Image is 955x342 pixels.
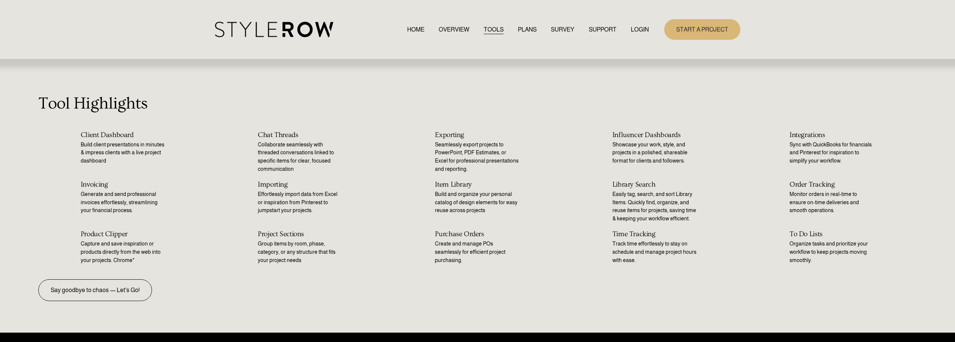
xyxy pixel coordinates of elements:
[81,240,165,264] p: Capture and save inspiration or products directly from the web into your projects. Chrome*
[790,230,874,238] h2: To Do Lists
[81,131,165,139] h2: Client Dashboard
[258,240,343,264] p: Group items by room, phase, category, or any structure that fits your project needs
[215,22,333,37] img: StyleRow
[790,190,874,215] p: Monitor orders in real-time to ensure on-time deliveries and smooth operations.
[435,131,520,139] h2: Exporting
[435,240,520,264] p: Create and manage POs seamlessly for efficient project purchasing.
[612,240,697,264] p: Track time effortlessly to stay on schedule and manage project hours with ease.
[81,230,165,238] h2: Product Clipper
[435,181,520,188] h2: Item Library
[258,131,343,139] h2: Chat Threads
[258,181,343,188] h2: Importing
[258,230,343,238] h2: Project Sections
[81,190,165,215] p: Generate and send professional invoices effortlessly, streamlining your financial process.
[258,190,343,215] p: Effortlessly import data from Excel or inspiration from Pinterest to jumpstart your projects.
[612,230,697,238] h2: Time Tracking
[484,24,504,35] a: TOOLS
[612,190,697,223] p: Easily tag, search, and sort Library Items. Quickly find, organize, and reuse items for projects,...
[407,24,424,35] a: HOME
[790,181,874,188] h2: Order Tracking
[612,131,697,139] h2: Influencer Dashboards
[664,19,740,40] a: START A PROJECT
[439,24,469,35] a: OVERVIEW
[589,24,617,35] a: folder dropdown
[258,141,343,173] p: Collaborate seamlessly with threaded conversations linked to specific items for clear, focused co...
[38,279,152,301] a: Say goodbye to chaos — Let's Go!
[435,190,520,215] p: Build and organize your personal catalog of design elements for easy reuse across projects
[612,141,697,165] p: Showcase your work, style, and projects in a polished, shareable format for clients and followers.
[589,25,617,34] span: SUPPORT
[518,24,537,35] a: PLANS
[81,141,165,165] p: Build client presentations in minutes & impress clients with a live project dashboard
[790,131,874,139] h2: Integrations
[612,181,697,188] h2: Library Search
[631,24,649,35] a: LOGIN
[551,24,574,35] a: SURVEY
[790,141,874,165] p: Sync with QuickBooks for financials and Pinterest for inspiration to simplify your workflow.
[435,230,520,238] h2: Purchase Orders
[435,141,520,173] p: Seamlessly export projects to PowerPoint, PDF Estimates, or Excel for professional presentations ...
[81,181,165,188] h2: Invoicing
[38,91,917,116] p: Tool Highlights
[790,240,874,264] p: Organize tasks and prioritize your workflow to keep projects moving smoothly.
